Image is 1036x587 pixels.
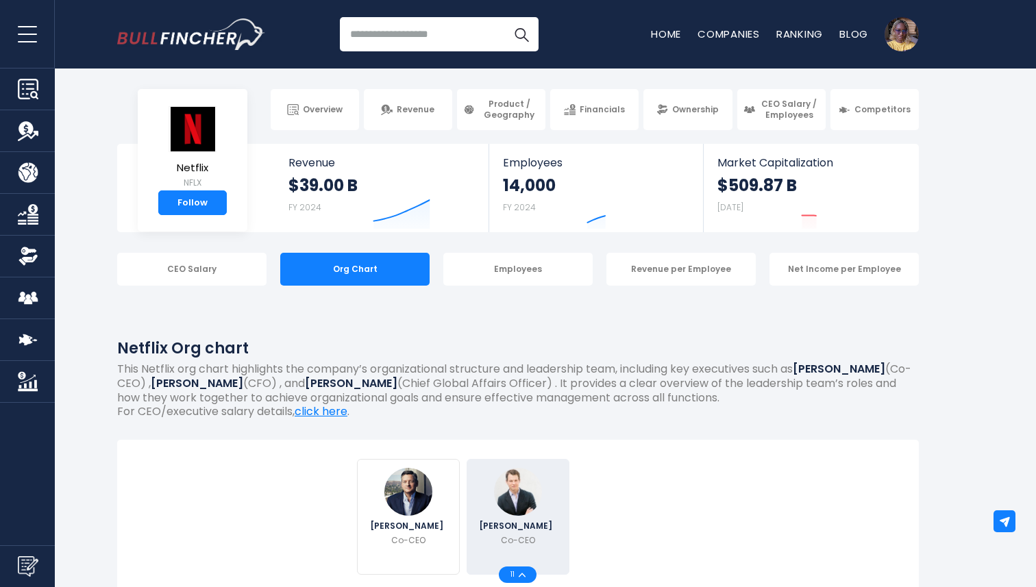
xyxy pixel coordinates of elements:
span: [PERSON_NAME] [479,522,556,530]
a: Blog [839,27,868,41]
a: Greg Peters [PERSON_NAME] Co-CEO 11 [467,459,569,575]
small: NFLX [169,177,217,189]
strong: 14,000 [503,175,556,196]
div: CEO Salary [117,253,267,286]
img: Ownership [18,246,38,266]
a: Overview [271,89,359,130]
span: Market Capitalization [717,156,904,169]
a: Revenue $39.00 B FY 2024 [275,144,489,232]
small: FY 2024 [288,201,321,213]
p: This Netflix org chart highlights the company’s organizational structure and leadership team, inc... [117,362,919,405]
a: CEO Salary / Employees [737,89,826,130]
span: Netflix [169,162,217,174]
a: Competitors [830,89,919,130]
a: Go to homepage [117,18,264,50]
span: Overview [303,104,343,115]
p: Co-CEO [391,534,425,547]
a: Product / Geography [457,89,545,130]
a: click here [295,403,347,419]
span: Product / Geography [479,99,539,120]
div: Org Chart [280,253,430,286]
span: CEO Salary / Employees [759,99,819,120]
a: Financials [550,89,639,130]
span: Ownership [672,104,719,115]
a: Home [651,27,681,41]
a: Ranking [776,27,823,41]
span: Financials [580,104,625,115]
strong: $509.87 B [717,175,797,196]
small: FY 2024 [503,201,536,213]
b: [PERSON_NAME] [151,375,243,391]
span: Competitors [854,104,911,115]
span: Revenue [288,156,476,169]
a: Ted Sarandos [PERSON_NAME] Co-CEO [357,459,460,575]
a: Revenue [364,89,452,130]
p: Co-CEO [501,534,535,547]
img: Bullfincher logo [117,18,265,50]
a: Market Capitalization $509.87 B [DATE] [704,144,917,232]
strong: $39.00 B [288,175,358,196]
p: For CEO/executive salary details, . [117,405,919,419]
div: Revenue per Employee [606,253,756,286]
a: Employees 14,000 FY 2024 [489,144,702,232]
div: Net Income per Employee [769,253,919,286]
span: Employees [503,156,689,169]
h1: Netflix Org chart [117,337,919,360]
span: Revenue [397,104,434,115]
b: [PERSON_NAME] [305,375,397,391]
a: Companies [698,27,760,41]
span: 11 [510,571,519,578]
button: Search [504,17,539,51]
small: [DATE] [717,201,743,213]
div: Employees [443,253,593,286]
img: Ted Sarandos [384,468,432,516]
b: [PERSON_NAME] [793,361,885,377]
a: Netflix NFLX [168,105,217,191]
img: Greg Peters [494,468,542,516]
a: Ownership [643,89,732,130]
span: [PERSON_NAME] [370,522,447,530]
a: Follow [158,190,227,215]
